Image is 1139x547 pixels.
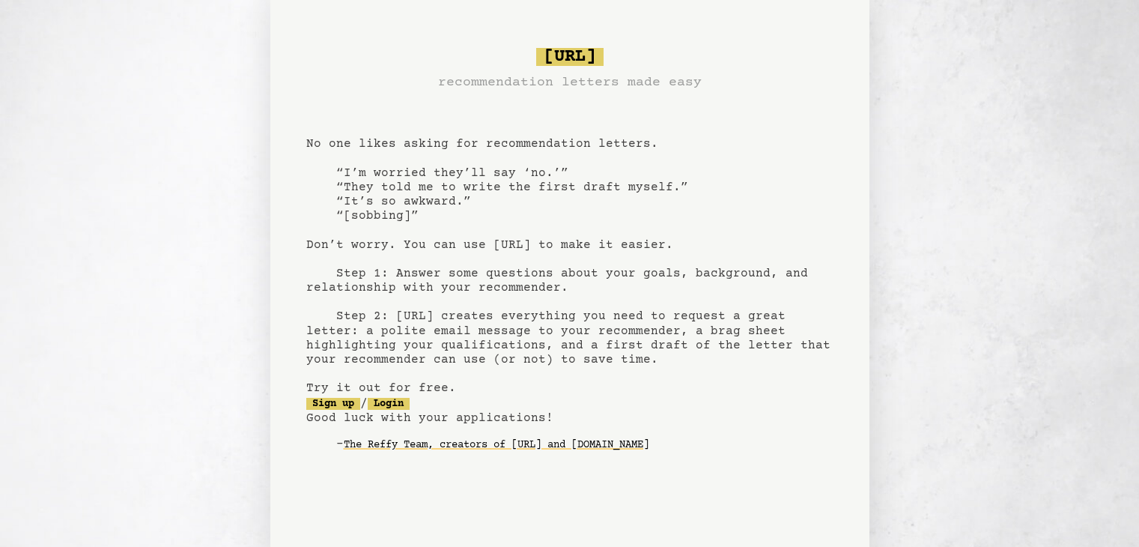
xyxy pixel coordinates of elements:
[306,42,833,481] pre: No one likes asking for recommendation letters. “I’m worried they’ll say ‘no.’” “They told me to ...
[368,398,410,410] a: Login
[344,433,649,457] a: The Reffy Team, creators of [URL] and [DOMAIN_NAME]
[306,398,360,410] a: Sign up
[536,48,604,66] span: [URL]
[438,72,702,93] h3: recommendation letters made easy
[336,438,833,453] div: -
